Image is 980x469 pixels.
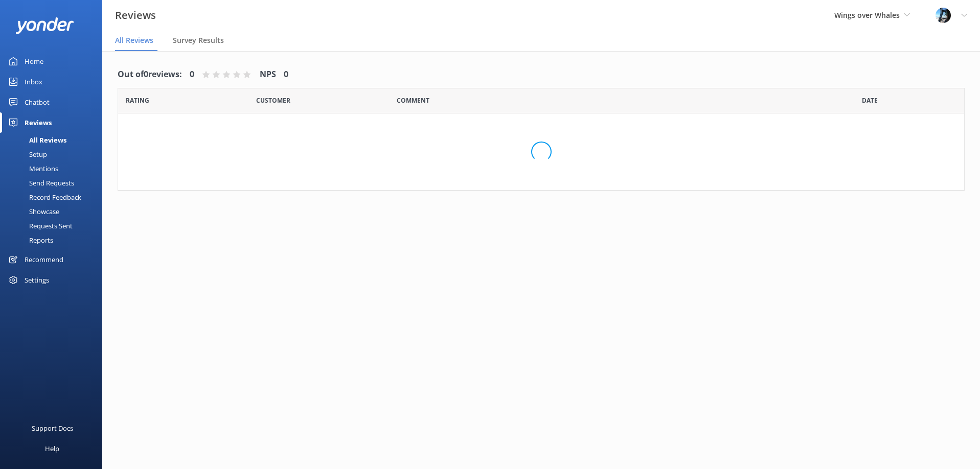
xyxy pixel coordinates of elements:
[115,7,156,24] h3: Reviews
[862,96,878,105] span: Date
[25,112,52,133] div: Reviews
[6,176,102,190] a: Send Requests
[6,176,74,190] div: Send Requests
[397,96,429,105] span: Question
[15,17,74,34] img: yonder-white-logo.png
[173,35,224,45] span: Survey Results
[25,270,49,290] div: Settings
[190,68,194,81] h4: 0
[25,51,43,72] div: Home
[118,68,182,81] h4: Out of 0 reviews:
[25,249,63,270] div: Recommend
[6,233,53,247] div: Reports
[6,161,102,176] a: Mentions
[25,72,42,92] div: Inbox
[6,161,58,176] div: Mentions
[6,204,102,219] a: Showcase
[260,68,276,81] h4: NPS
[6,133,66,147] div: All Reviews
[6,219,102,233] a: Requests Sent
[6,133,102,147] a: All Reviews
[115,35,153,45] span: All Reviews
[936,8,951,23] img: 145-1635463833.jpg
[6,190,81,204] div: Record Feedback
[6,204,59,219] div: Showcase
[6,190,102,204] a: Record Feedback
[284,68,288,81] h4: 0
[6,233,102,247] a: Reports
[6,147,47,161] div: Setup
[6,147,102,161] a: Setup
[6,219,73,233] div: Requests Sent
[32,418,73,438] div: Support Docs
[256,96,290,105] span: Date
[45,438,59,459] div: Help
[126,96,149,105] span: Date
[834,10,900,20] span: Wings over Whales
[25,92,50,112] div: Chatbot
